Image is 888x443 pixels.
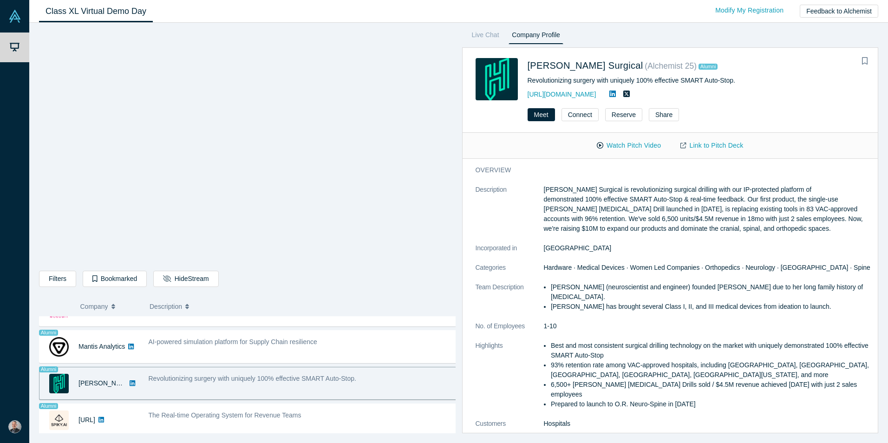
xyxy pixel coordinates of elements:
span: Alumni [699,64,718,70]
dt: Customers [476,419,544,438]
button: Filters [39,271,76,287]
button: Connect [562,108,599,121]
dt: Highlights [476,341,544,419]
a: Class XL Virtual Demo Day [39,0,153,22]
dd: 1-10 [544,321,872,331]
li: Best and most consistent surgical drilling technology on the market with uniquely demonstrated 10... [551,341,872,360]
dt: Team Description [476,282,544,321]
img: Hubly Surgical's Logo [49,374,69,393]
button: Bookmarked [83,271,147,287]
span: Alumni [39,403,58,409]
span: Revolutionizing surgery with uniquely 100% effective SMART Auto-Stop. [149,375,356,382]
button: Share [649,108,679,121]
button: Company [80,297,140,316]
a: [PERSON_NAME] Surgical [78,379,157,387]
button: Meet [528,108,555,121]
dt: Description [476,185,544,243]
iframe: Alchemist Class XL Demo Day: Vault [39,30,455,264]
span: Alumni [39,366,58,372]
a: [URL] [78,416,95,423]
span: Company [80,297,108,316]
span: Hardware · Medical Devices · Women Led Companies · Orthopedics · Neurology · [GEOGRAPHIC_DATA] · ... [544,264,870,271]
dt: No. of Employees [476,321,544,341]
span: AI-powered simulation platform for Supply Chain resilience [149,338,317,345]
img: Hubly Surgical's Logo [476,58,518,100]
span: The Real-time Operating System for Revenue Teams [149,411,301,419]
dt: Incorporated in [476,243,544,263]
dd: [GEOGRAPHIC_DATA] [544,243,872,253]
li: [PERSON_NAME] (neuroscientist and engineer) founded [PERSON_NAME] due to her long family history ... [551,282,872,302]
div: Revolutionizing surgery with uniquely 100% effective SMART Auto-Stop. [528,76,837,85]
button: Bookmark [858,55,871,68]
h3: overview [476,165,859,175]
img: Spiky.ai's Logo [49,410,69,430]
button: Watch Pitch Video [587,137,671,154]
img: Mantis Analytics's Logo [49,337,69,357]
a: Link to Pitch Deck [671,137,753,154]
li: 6,500+ [PERSON_NAME] [MEDICAL_DATA] Drills sold / $4.5M revenue achieved [DATE] with just 2 sales... [551,380,872,399]
img: David Evans's Account [8,420,21,433]
a: Mantis Analytics [78,343,125,350]
li: [PERSON_NAME] has brought several Class I, II, and III medical devices from ideation to launch. [551,302,872,312]
a: Modify My Registration [705,2,793,19]
button: Feedback to Alchemist [800,5,878,18]
dd: Hospitals [544,419,872,429]
a: Company Profile [509,29,563,44]
a: Live Chat [469,29,503,44]
li: 93% retention rate among VAC-approved hospitals, including [GEOGRAPHIC_DATA], [GEOGRAPHIC_DATA], ... [551,360,872,380]
a: [URL][DOMAIN_NAME] [528,91,596,98]
dt: Categories [476,263,544,282]
button: HideStream [153,271,218,287]
button: Description [150,297,449,316]
a: [PERSON_NAME] Surgical [528,60,643,71]
small: ( Alchemist 25 ) [645,61,697,71]
span: Description [150,297,182,316]
img: Alchemist Vault Logo [8,10,21,23]
button: Reserve [605,108,642,121]
span: Alumni [39,330,58,336]
li: Prepared to launch to O.R. Neuro-Spine in [DATE] [551,399,872,409]
p: [PERSON_NAME] Surgical is revolutionizing surgical drilling with our IP-protected platform of dem... [544,185,872,234]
